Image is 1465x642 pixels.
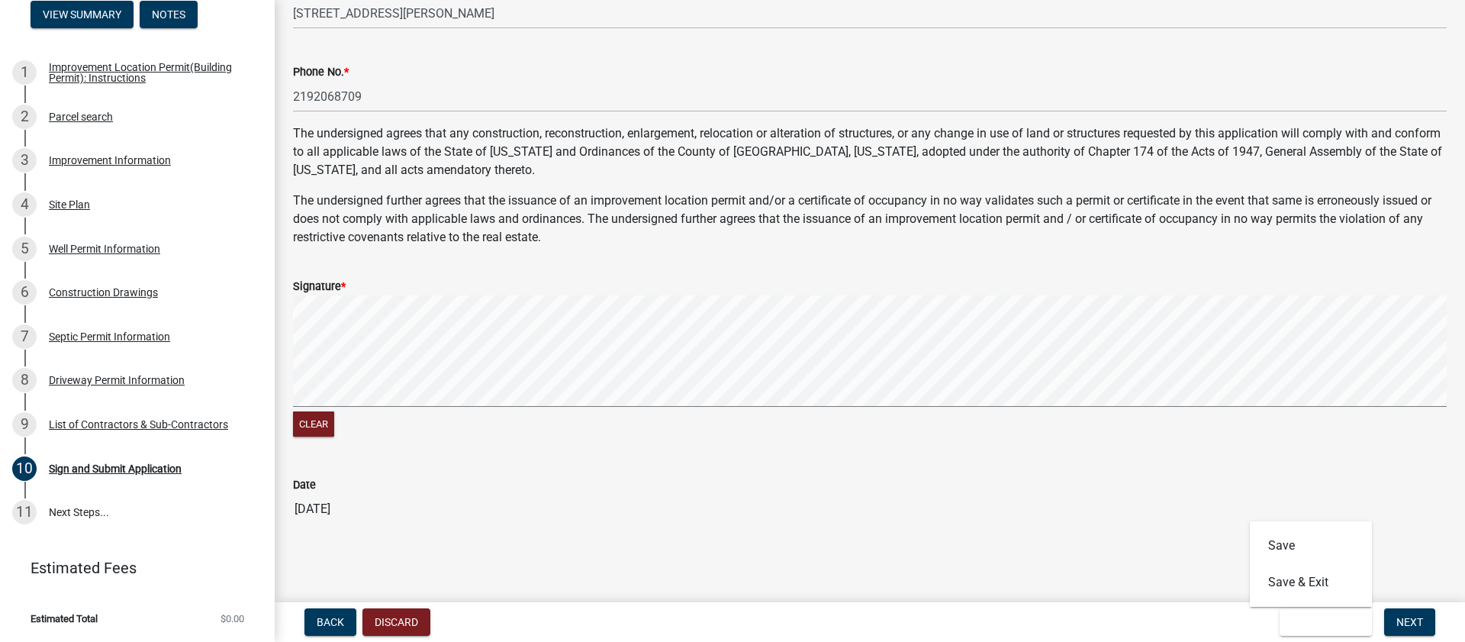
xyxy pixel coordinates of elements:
[49,331,170,342] div: Septic Permit Information
[293,282,346,292] label: Signature
[293,67,349,78] label: Phone No.
[12,412,37,437] div: 9
[12,553,250,583] a: Estimated Fees
[1250,564,1372,601] button: Save & Exit
[293,480,316,491] label: Date
[49,199,90,210] div: Site Plan
[1250,521,1372,607] div: Save & Exit
[317,616,344,628] span: Back
[304,608,356,636] button: Back
[140,1,198,28] button: Notes
[12,148,37,173] div: 3
[1250,527,1372,564] button: Save
[12,60,37,85] div: 1
[49,155,171,166] div: Improvement Information
[293,411,334,437] button: Clear
[31,10,134,22] wm-modal-confirm: Summary
[293,192,1447,247] p: The undersigned further agrees that the issuance of an improvement location permit and/or a certi...
[140,10,198,22] wm-modal-confirm: Notes
[49,62,250,83] div: Improvement Location Permit(Building Permit): Instructions
[1292,616,1351,628] span: Save & Exit
[49,419,228,430] div: List of Contractors & Sub-Contractors
[12,192,37,217] div: 4
[1396,616,1423,628] span: Next
[49,287,158,298] div: Construction Drawings
[12,280,37,305] div: 6
[221,614,244,624] span: $0.00
[12,500,37,524] div: 11
[12,237,37,261] div: 5
[12,456,37,481] div: 10
[31,614,98,624] span: Estimated Total
[362,608,430,636] button: Discard
[1384,608,1435,636] button: Next
[49,375,185,386] div: Driveway Permit Information
[49,244,160,254] div: Well Permit Information
[12,324,37,349] div: 7
[49,111,113,122] div: Parcel search
[12,368,37,392] div: 8
[49,463,182,474] div: Sign and Submit Application
[1280,608,1372,636] button: Save & Exit
[12,105,37,129] div: 2
[31,1,134,28] button: View Summary
[293,124,1447,179] p: The undersigned agrees that any construction, reconstruction, enlargement, relocation or alterati...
